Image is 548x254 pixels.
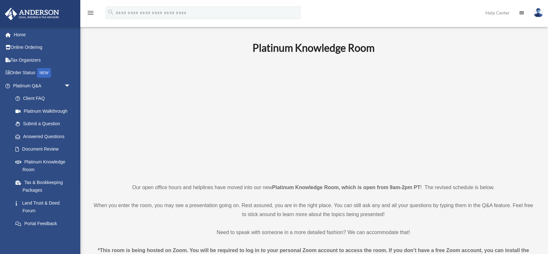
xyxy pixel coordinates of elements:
a: Tax Organizers [4,54,80,66]
span: arrow_drop_down [64,79,77,92]
a: Online Ordering [4,41,80,54]
a: Document Review [9,143,80,156]
a: Order StatusNEW [4,66,80,80]
b: Platinum Knowledge Room [252,41,375,54]
a: Digital Productsarrow_drop_down [4,230,80,243]
div: NEW [37,68,51,78]
p: Our open office hours and helplines have moved into our new ! The revised schedule is below. [92,183,535,192]
a: Land Trust & Deed Forum [9,197,80,217]
a: Portal Feedback [9,217,80,230]
a: Platinum Walkthrough [9,105,80,118]
img: Anderson Advisors Platinum Portal [3,8,61,20]
a: Answered Questions [9,130,80,143]
a: Platinum Knowledge Room [9,155,77,176]
a: Client FAQ [9,92,80,105]
i: menu [87,9,94,17]
a: Submit a Question [9,118,80,130]
span: arrow_drop_down [64,230,77,243]
a: Tax & Bookkeeping Packages [9,176,80,197]
img: User Pic [534,8,543,17]
strong: Platinum Knowledge Room, which is open from 9am-2pm PT [272,185,420,190]
a: menu [87,11,94,17]
a: Home [4,28,80,41]
i: search [107,9,114,16]
a: Platinum Q&Aarrow_drop_down [4,79,80,92]
p: When you enter the room, you may see a presentation going on. Rest assured, you are in the right ... [92,201,535,219]
iframe: 231110_Toby_KnowledgeRoom [217,63,410,171]
p: Need to speak with someone in a more detailed fashion? We can accommodate that! [92,228,535,237]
